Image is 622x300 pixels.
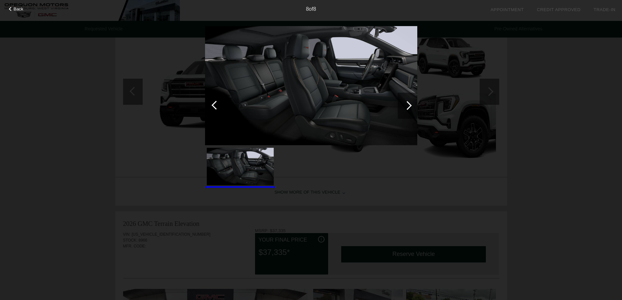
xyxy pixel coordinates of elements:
a: Appointment [490,7,524,12]
span: 8 [313,6,316,12]
a: Credit Approved [537,7,581,12]
img: 8.jpg [207,148,274,185]
img: 8.jpg [205,26,417,145]
a: Trade-In [594,7,615,12]
span: 8 [306,6,309,12]
span: Back [14,7,24,11]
